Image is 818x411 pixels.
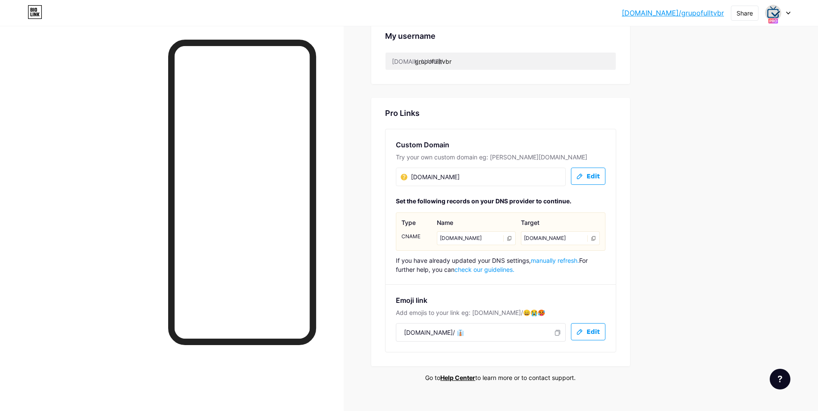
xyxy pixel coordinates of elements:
[571,168,605,185] button: Edit
[396,153,605,161] div: Try your own custom domain eg: [PERSON_NAME][DOMAIN_NAME]
[521,218,600,227] div: Target
[765,5,781,21] img: grupofulltvbr
[396,256,605,274] div: If you have already updated your DNS settings, For further help, you can
[385,53,616,70] input: username
[396,196,605,205] div: Set the following records on your DNS provider to continue.
[571,323,605,340] button: Edit
[371,373,630,382] div: Go to to learn more or to contact support.
[385,30,616,42] div: My username
[521,231,600,245] div: [DOMAIN_NAME]
[622,8,724,18] a: [DOMAIN_NAME]/grupofulltvbr
[401,218,432,227] div: Type
[392,57,443,66] div: [DOMAIN_NAME]/
[586,173,600,180] span: Edit
[737,9,753,18] div: Share
[440,374,475,381] a: Help Center
[531,257,579,264] span: manually refresh.
[396,140,605,150] div: Custom Domain
[586,328,600,336] span: Edit
[396,295,605,305] div: Emoji link
[454,266,514,273] a: check our guidelines.
[396,309,605,316] div: Add emojis to your link eg: [DOMAIN_NAME]/😄😭🥵
[401,231,432,242] div: CNAME
[385,108,420,118] div: Pro Links
[404,328,464,337] span: [DOMAIN_NAME]/ 👔
[437,231,516,245] div: [DOMAIN_NAME]
[437,218,516,227] div: Name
